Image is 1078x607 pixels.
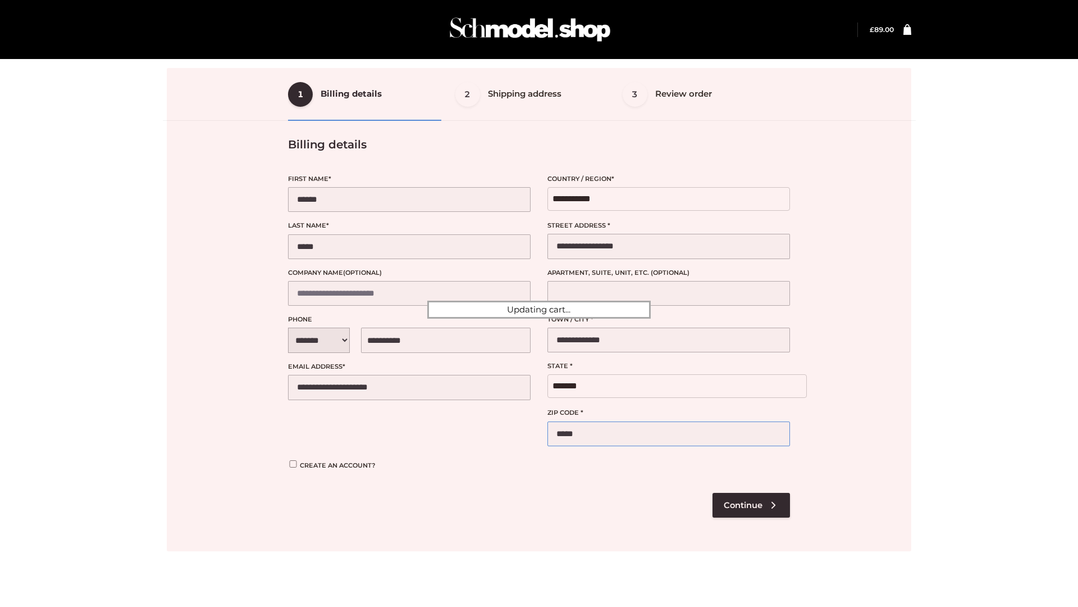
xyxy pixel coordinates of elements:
img: Schmodel Admin 964 [446,7,614,52]
div: Updating cart... [427,301,651,319]
span: £ [870,25,874,34]
a: £89.00 [870,25,894,34]
bdi: 89.00 [870,25,894,34]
